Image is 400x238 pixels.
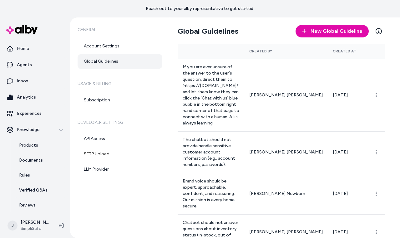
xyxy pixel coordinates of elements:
[19,142,38,148] p: Products
[78,39,162,54] a: Account Settings
[78,114,162,131] h6: Developer Settings
[17,78,28,84] p: Inbox
[333,92,361,98] p: [DATE]
[13,183,68,198] a: Verified Q&As
[17,62,32,68] p: Agents
[3,41,68,56] a: Home
[4,216,54,236] button: J[PERSON_NAME]SimpliSafe
[333,191,361,197] p: [DATE]
[183,64,239,126] p: If you are ever unsure of the answer to the user's question, direct them to `https://[DOMAIN_NAME...
[328,44,366,59] th: Created At
[13,168,68,183] a: Rules
[244,44,328,59] th: Created By
[183,137,239,168] p: The chatbot should not provide handle sensitive customer account information (e.g., account numbe...
[78,21,162,39] h6: General
[178,26,238,36] h2: Global Guidelines
[78,131,162,146] a: API Access
[19,172,30,178] p: Rules
[3,106,68,121] a: Experiences
[333,229,361,235] p: [DATE]
[146,6,254,12] p: Reach out to your alby representative to get started.
[6,25,38,34] img: alby Logo
[3,57,68,72] a: Agents
[19,157,43,163] p: Documents
[78,147,162,162] a: SFTP Upload
[21,219,49,226] p: [PERSON_NAME]
[78,93,162,108] a: Subscription
[249,149,323,155] p: [PERSON_NAME] [PERSON_NAME]
[3,90,68,105] a: Analytics
[17,46,29,52] p: Home
[78,54,162,69] a: Global Guidelines
[19,202,36,208] p: Reviews
[13,153,68,168] a: Documents
[78,75,162,93] h6: Usage & Billing
[3,74,68,89] a: Inbox
[333,149,361,155] p: [DATE]
[3,122,68,137] button: Knowledge
[249,92,323,98] p: [PERSON_NAME] [PERSON_NAME]
[17,127,39,133] p: Knowledge
[19,187,48,193] p: Verified Q&As
[78,162,162,177] a: LLM Provider
[296,25,369,37] button: New Global Guideline
[21,226,49,232] span: SimpliSafe
[17,94,36,100] p: Analytics
[249,229,323,235] p: [PERSON_NAME] [PERSON_NAME]
[183,178,239,209] p: Brand voice should be expert, approachable, confident, and reassuring. Our mission is every home ...
[13,138,68,153] a: Products
[13,198,68,213] a: Reviews
[17,110,42,117] p: Experiences
[249,191,323,197] p: [PERSON_NAME] Newborn
[8,221,18,231] span: J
